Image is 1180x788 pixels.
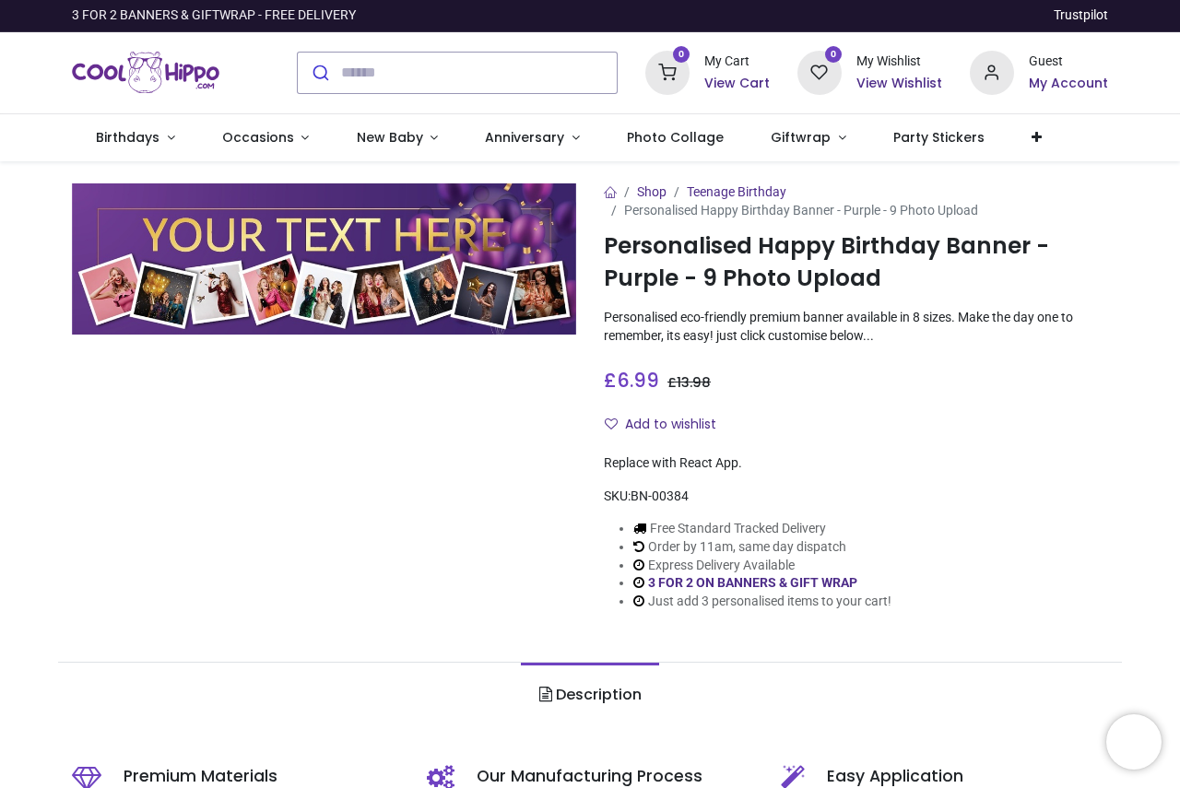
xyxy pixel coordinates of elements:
a: Occasions [198,114,333,162]
span: Giftwrap [771,128,831,147]
a: View Cart [704,75,770,93]
li: Order by 11am, same day dispatch [633,538,891,557]
div: Guest [1029,53,1108,71]
a: My Account [1029,75,1108,93]
span: Occasions [222,128,294,147]
div: 3 FOR 2 BANNERS & GIFTWRAP - FREE DELIVERY [72,6,356,25]
span: 13.98 [677,373,711,392]
h5: Premium Materials [124,765,398,788]
sup: 0 [825,46,843,64]
li: Express Delivery Available [633,557,891,575]
li: Free Standard Tracked Delivery [633,520,891,538]
img: Cool Hippo [72,47,219,99]
span: 6.99 [617,367,659,394]
a: Teenage Birthday [687,184,786,199]
a: Logo of Cool Hippo [72,47,219,99]
a: 0 [797,64,842,78]
p: Personalised eco-friendly premium banner available in 8 sizes. Make the day one to remember, its ... [604,309,1108,345]
a: Birthdays [72,114,198,162]
i: Add to wishlist [605,418,618,430]
a: Anniversary [462,114,604,162]
span: £ [604,367,659,394]
a: View Wishlist [856,75,942,93]
li: Just add 3 personalised items to your cart! [633,593,891,611]
button: Add to wishlistAdd to wishlist [604,409,732,441]
a: Shop [637,184,667,199]
iframe: Brevo live chat [1106,714,1162,770]
a: Giftwrap [748,114,870,162]
img: Personalised Happy Birthday Banner - Purple - 9 Photo Upload [72,183,576,335]
button: Submit [298,53,341,93]
span: Personalised Happy Birthday Banner - Purple - 9 Photo Upload [624,203,978,218]
span: £ [667,373,711,392]
span: Photo Collage [627,128,724,147]
span: BN-00384 [631,488,689,503]
sup: 0 [673,46,690,64]
div: My Cart [704,53,770,71]
h5: Our Manufacturing Process [477,765,753,788]
div: Replace with React App. [604,454,1108,473]
span: New Baby [357,128,423,147]
a: Description [521,663,658,727]
div: SKU: [604,488,1108,506]
h1: Personalised Happy Birthday Banner - Purple - 9 Photo Upload [604,230,1108,294]
span: Anniversary [485,128,564,147]
span: Party Stickers [893,128,985,147]
a: 3 FOR 2 ON BANNERS & GIFT WRAP [648,575,857,590]
a: 0 [645,64,690,78]
span: Birthdays [96,128,159,147]
div: My Wishlist [856,53,942,71]
h5: Easy Application [827,765,1107,788]
a: Trustpilot [1054,6,1108,25]
a: New Baby [333,114,462,162]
